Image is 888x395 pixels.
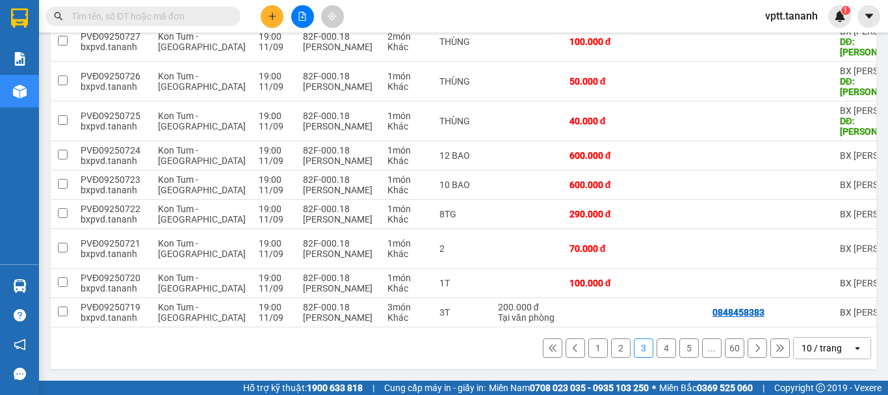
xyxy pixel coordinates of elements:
div: 19:00 [259,273,290,283]
div: PVĐ09250721 [81,238,145,249]
div: 82F-000.18 [303,31,374,42]
button: 3 [634,338,653,358]
div: 3 món [387,302,426,312]
button: ... [702,338,722,358]
div: [PERSON_NAME] [303,121,374,131]
span: Kon Tum - [GEOGRAPHIC_DATA] [158,111,246,131]
div: 82F-000.18 [303,238,374,249]
span: Kon Tum - [GEOGRAPHIC_DATA] [158,204,246,225]
div: [PERSON_NAME] [303,42,374,52]
div: PVĐ09250725 [81,111,145,121]
span: message [14,368,26,380]
span: caret-down [863,10,875,22]
span: question-circle [14,309,26,321]
span: Kon Tum - [GEOGRAPHIC_DATA] [158,71,246,92]
div: 10 BAO [439,180,485,190]
div: [PERSON_NAME] [303,312,374,323]
div: 290.000 đ [569,209,634,219]
div: PVĐ09250723 [81,174,145,185]
div: 2 món [387,31,426,42]
span: Cung cấp máy in - giấy in: [384,381,486,395]
div: 19:00 [259,174,290,185]
button: 4 [657,338,676,358]
div: 19:00 [259,111,290,121]
div: Khác [387,81,426,92]
div: 11/09 [259,81,290,92]
div: PVĐ09250724 [81,145,145,156]
button: caret-down [857,5,880,28]
span: search [54,12,63,21]
button: file-add [291,5,314,28]
div: 11/09 [259,283,290,293]
input: Tìm tên, số ĐT hoặc mã đơn [72,9,225,23]
div: Tại văn phòng [498,312,556,323]
div: 2 [439,243,485,254]
div: 19:00 [259,31,290,42]
div: Khác [387,185,426,195]
img: logo-vxr [11,8,28,28]
div: bxpvd.tananh [81,121,145,131]
span: Kon Tum - [GEOGRAPHIC_DATA] [158,273,246,293]
span: Hỗ trợ kỹ thuật: [243,381,363,395]
div: bxpvd.tananh [81,42,145,52]
svg: open [852,343,863,353]
div: [PERSON_NAME] [303,249,374,259]
div: 11/09 [259,42,290,52]
div: 11/09 [259,185,290,195]
div: 8TG [439,209,485,219]
div: 19:00 [259,204,290,214]
span: vptt.tananh [755,8,828,24]
img: warehouse-icon [13,279,27,293]
div: 19:00 [259,71,290,81]
span: aim [328,12,337,21]
div: THÙNG [439,36,485,47]
div: 1 món [387,238,426,249]
div: bxpvd.tananh [81,249,145,259]
div: Khác [387,121,426,131]
span: plus [268,12,277,21]
span: Miền Bắc [659,381,753,395]
div: 3T [439,307,485,318]
div: 19:00 [259,145,290,156]
div: 50.000 đ [569,76,634,87]
div: Khác [387,214,426,225]
div: 19:00 [259,302,290,312]
span: Miền Nam [489,381,649,395]
span: Kon Tum - [GEOGRAPHIC_DATA] [158,302,246,323]
span: Kon Tum - [GEOGRAPHIC_DATA] [158,174,246,195]
span: copyright [816,383,825,392]
div: 82F-000.18 [303,302,374,312]
img: warehouse-icon [13,85,27,98]
div: PVĐ09250722 [81,204,145,214]
strong: 1900 633 818 [307,383,363,393]
div: bxpvd.tananh [81,214,145,225]
div: bxpvd.tananh [81,283,145,293]
div: 19:00 [259,238,290,249]
span: Kon Tum - [GEOGRAPHIC_DATA] [158,31,246,52]
div: Khác [387,249,426,259]
div: 70.000 đ [569,243,634,254]
span: 1 [843,6,848,15]
div: 1 món [387,71,426,81]
span: file-add [298,12,307,21]
button: plus [261,5,283,28]
div: Khác [387,283,426,293]
div: 82F-000.18 [303,174,374,185]
div: bxpvd.tananh [81,312,145,323]
button: 60 [725,338,744,358]
div: [PERSON_NAME] [303,214,374,225]
div: [PERSON_NAME] [303,185,374,195]
div: [PERSON_NAME] [303,81,374,92]
div: 40.000 đ [569,116,634,126]
div: Khác [387,312,426,323]
div: [PERSON_NAME] [303,156,374,166]
div: 10 / trang [802,342,842,355]
div: 200.000 đ [498,302,556,312]
div: bxpvd.tananh [81,185,145,195]
span: Kon Tum - [GEOGRAPHIC_DATA] [158,238,246,259]
div: 600.000 đ [569,150,634,161]
strong: 0708 023 035 - 0935 103 250 [530,383,649,393]
div: 1 món [387,111,426,121]
div: bxpvd.tananh [81,156,145,166]
span: ⚪️ [652,385,656,390]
